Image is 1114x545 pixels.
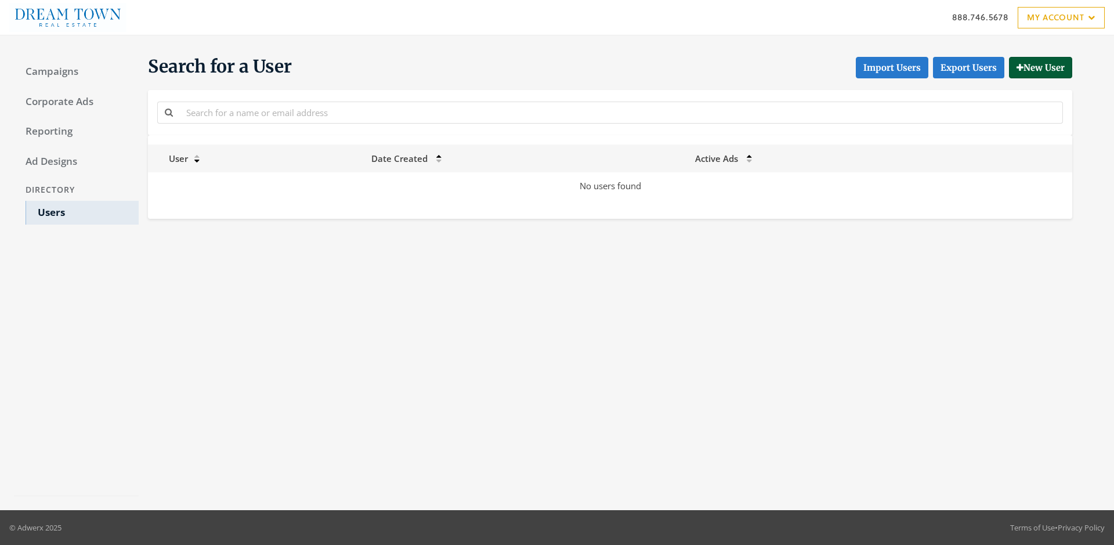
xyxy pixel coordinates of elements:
[933,57,1004,78] a: Export Users
[856,57,928,78] button: Import Users
[165,108,173,117] i: Search for a name or email address
[1018,7,1105,28] a: My Account
[1009,57,1072,78] button: New User
[14,150,139,174] a: Ad Designs
[155,153,188,164] span: User
[179,102,1063,123] input: Search for a name or email address
[695,153,738,164] span: Active Ads
[148,172,1072,200] td: No users found
[148,55,292,78] span: Search for a User
[14,60,139,84] a: Campaigns
[371,153,428,164] span: Date Created
[1058,522,1105,533] a: Privacy Policy
[14,90,139,114] a: Corporate Ads
[14,120,139,144] a: Reporting
[14,179,139,201] div: Directory
[9,3,126,32] img: Adwerx
[952,11,1008,23] a: 888.746.5678
[1010,522,1055,533] a: Terms of Use
[9,522,62,533] p: © Adwerx 2025
[1010,522,1105,533] div: •
[26,201,139,225] a: Users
